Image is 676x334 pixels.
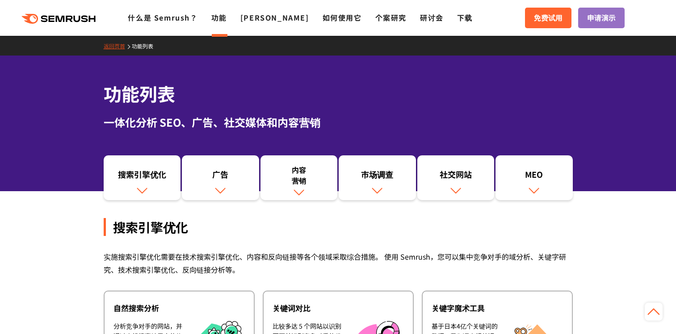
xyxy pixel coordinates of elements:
div: 内容 营销 [265,164,333,186]
a: 个案研究 [375,12,407,23]
a: 申请演示 [578,8,625,28]
a: 市场调查 [339,155,416,200]
div: 关键词对比 [273,303,404,313]
div: 关键字魔术工具 [432,303,563,313]
a: 社交网站 [417,155,495,200]
div: 市场调查 [343,169,411,184]
h1: 功能列表 [104,81,573,107]
a: 返回页首 [104,42,132,50]
a: 内容营销 [260,155,338,200]
a: 搜索引擎优化 [104,155,181,200]
div: 自然搜索分析 [113,303,245,313]
div: 社交网站 [422,169,490,184]
a: 研讨会 [420,12,444,23]
div: MEO [500,169,568,184]
a: 功能列表 [132,42,160,50]
a: [PERSON_NAME] [240,12,309,23]
div: 搜索引擎优化 [108,169,176,184]
a: 广告 [182,155,259,200]
div: 搜索引擎优化 [104,218,573,236]
div: 广告 [186,169,255,184]
a: 如何使用它 [323,12,362,23]
span: 免费试用 [534,12,563,24]
a: 功能 [211,12,227,23]
span: 申请演示 [587,12,616,24]
a: 免费试用 [525,8,571,28]
a: MEO [495,155,573,200]
div: 实施搜索引擎优化需要在技术搜索引擎优化、内容和反向链接等各个领域采取综合措施。 使用 Semrush，您可以集中竞争对手的域分析、关键字研究、技术搜索引擎优化、反向链接分析等。 [104,250,573,276]
a: 什么是 Semrush？ [128,12,197,23]
a: 下载 [457,12,473,23]
div: 一体化分析 SEO、广告、社交媒体和内容营销 [104,114,573,130]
